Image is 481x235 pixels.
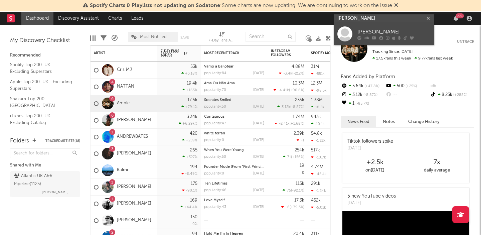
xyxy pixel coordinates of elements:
span: Tracking Since: [DATE] [372,50,413,54]
div: 4.74M [311,165,323,169]
a: Contagious [204,115,224,119]
div: 291k [311,182,320,186]
div: white ferrari [204,132,264,135]
div: 53k [190,65,197,69]
span: -8.87 % [291,105,303,109]
div: +327 % [182,155,197,159]
div: 5.64k [341,82,385,91]
a: Cris MJ [117,67,132,73]
a: Socrates Smiled [204,98,231,102]
div: +6.29k % [179,121,197,126]
div: popularity: 0 [204,172,224,175]
div: +44.4 % [180,205,197,209]
div: ( ) [283,155,304,159]
div: 12.3M [311,81,322,86]
a: Leads [127,12,148,25]
span: 3.12k [282,105,290,109]
div: Instagram Followers [271,49,294,57]
a: [PERSON_NAME] [117,151,151,156]
div: 19 [300,163,304,168]
div: 54.8k [311,131,322,136]
a: Charts [104,12,127,25]
div: Most Recent Track [204,51,254,55]
div: 10.3M [293,81,304,86]
button: News Feed [341,116,376,127]
div: 420 [190,131,197,136]
div: -- [385,91,430,99]
span: Spotify Charts & Playlists not updating on Sodatone [90,3,220,8]
div: Recommended [10,51,80,60]
span: -2.41k [279,122,290,126]
div: [PERSON_NAME] [357,28,431,36]
div: 0 [271,162,304,179]
div: -8.49 % [181,171,197,176]
div: ( ) [279,71,304,76]
div: 169 [190,198,197,203]
span: -6 [286,206,290,209]
div: popularity: 84 [204,72,226,75]
div: -- [430,82,474,91]
div: popularity: 70 [204,88,226,92]
div: 18.5k [311,105,324,109]
a: ANDREWBATES [117,134,148,140]
div: 265 [190,148,197,152]
div: -551k [311,72,325,76]
a: white ferrari [204,132,225,135]
div: popularity: 0 [204,138,224,142]
div: ( ) [277,105,304,109]
div: 115k [296,182,304,186]
div: My Discovery Checklist [10,37,80,45]
div: 517k [311,148,320,152]
div: 175 [191,182,197,186]
div: 452k [311,198,321,203]
div: popularity: 47 [204,122,226,125]
a: Shazam Top 200: [GEOGRAPHIC_DATA] [10,95,73,109]
div: Edit Columns [90,28,96,48]
div: Spotify Monthly Listeners [311,51,361,55]
div: Folders [10,137,29,145]
div: ( ) [275,121,304,126]
a: When You Were Young [204,148,244,152]
div: 31M [311,65,319,69]
div: 5 new YouTube videos [347,193,396,200]
span: 71 [287,155,291,159]
div: -10.7k [311,155,326,159]
div: ( ) [283,188,304,193]
div: [DATE] [253,88,264,92]
a: Discovery Assistant [53,12,104,25]
div: [DATE] [253,122,264,125]
a: Amble [117,101,130,106]
div: Love Myself [204,199,264,202]
a: iTunes Top 200: UK - Excluding Catalog [10,112,73,126]
a: NATTAN [117,84,134,90]
div: 150 [190,215,197,219]
div: 943k [311,115,321,119]
div: Contagious [204,115,264,119]
a: [PERSON_NAME] [117,184,151,190]
button: Untrack [457,38,474,45]
div: 235k [295,98,304,102]
div: [DATE] [253,172,264,175]
a: Spotify Top 200: UK - Excluding Superstars [10,61,73,75]
div: [DATE] [253,155,264,159]
div: popularity: 50 [204,105,226,109]
div: -98.5k [311,88,327,93]
a: Founder Mode (From "First Principles") [204,165,271,169]
div: 7 x [406,158,468,166]
span: -4.41k [278,89,289,92]
div: [DATE] [253,189,264,192]
div: ( ) [281,205,304,209]
span: +79.3 % [291,206,303,209]
div: 3.12k [341,91,385,99]
a: Vamo a Bailotear [204,65,233,69]
div: +259 % [182,138,197,142]
a: Ten Lifetimes [204,182,227,186]
span: 7-Day Fans Added [161,49,182,57]
span: Dismiss [394,3,398,8]
div: -5.01k [311,205,326,210]
span: +47.8 % [363,85,379,88]
a: [PERSON_NAME] [117,218,151,223]
div: Ten Lifetimes [204,182,264,186]
div: +2.5k [344,158,406,166]
div: 3.34k [187,115,197,119]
